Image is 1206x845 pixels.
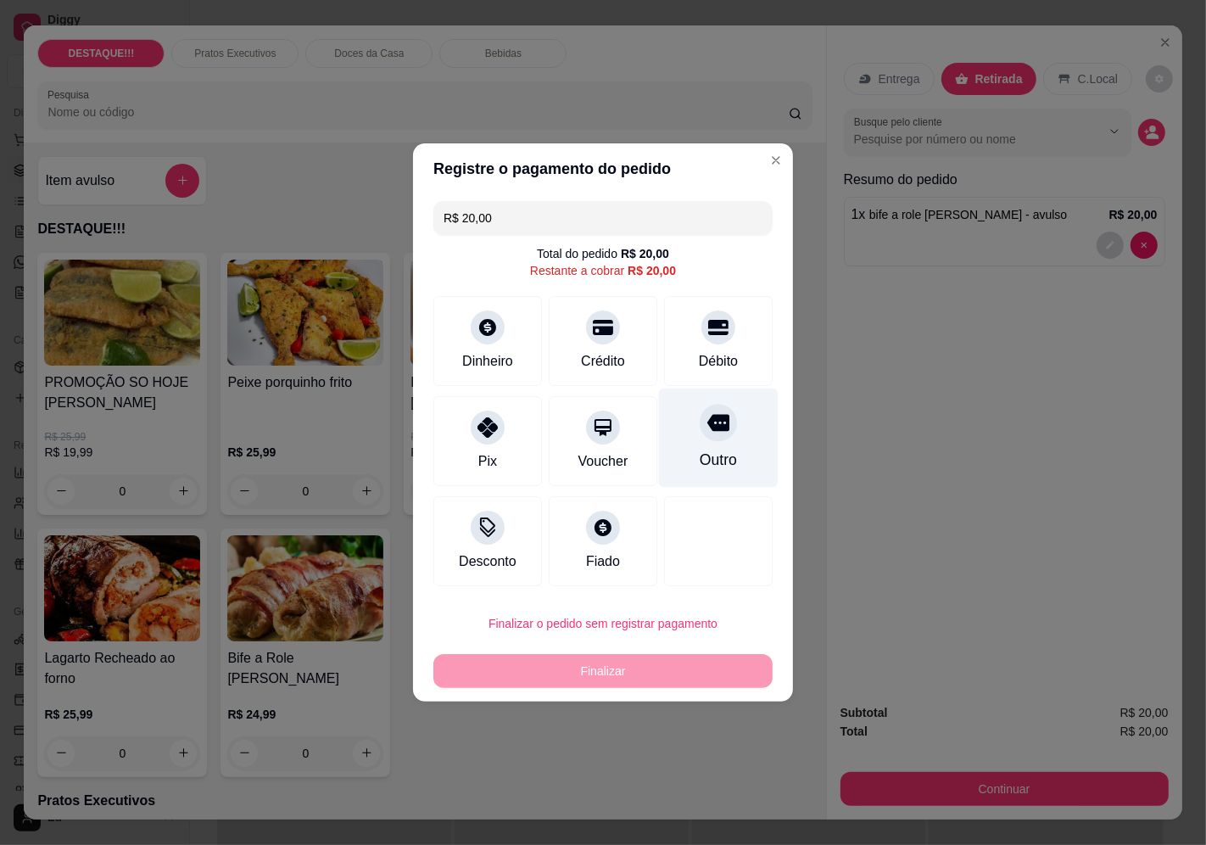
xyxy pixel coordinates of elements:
[444,201,762,235] input: Ex.: hambúrguer de cordeiro
[537,245,669,262] div: Total do pedido
[700,449,737,471] div: Outro
[459,551,516,572] div: Desconto
[699,351,738,372] div: Débito
[578,451,628,472] div: Voucher
[478,451,497,472] div: Pix
[530,262,676,279] div: Restante a cobrar
[762,147,790,174] button: Close
[433,607,773,641] button: Finalizar o pedido sem registrar pagamento
[628,262,676,279] div: R$ 20,00
[586,551,620,572] div: Fiado
[581,351,625,372] div: Crédito
[621,245,669,262] div: R$ 20,00
[462,351,513,372] div: Dinheiro
[413,143,793,194] header: Registre o pagamento do pedido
